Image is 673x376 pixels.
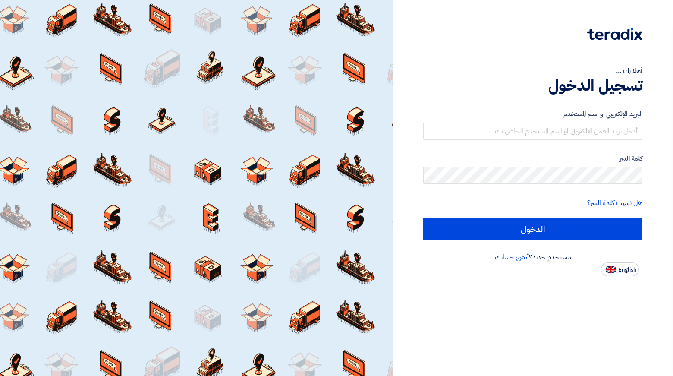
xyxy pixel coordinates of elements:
a: هل نسيت كلمة السر؟ [587,198,642,208]
img: en-US.png [606,266,616,273]
h1: تسجيل الدخول [423,76,642,95]
div: أهلا بك ... [423,66,642,76]
input: أدخل بريد العمل الإلكتروني او اسم المستخدم الخاص بك ... [423,123,642,140]
label: البريد الإلكتروني او اسم المستخدم [423,109,642,119]
div: مستخدم جديد؟ [423,252,642,262]
a: أنشئ حسابك [495,252,529,262]
span: English [618,267,636,273]
button: English [601,262,639,276]
img: Teradix logo [587,28,642,40]
label: كلمة السر [423,154,642,164]
input: الدخول [423,218,642,240]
